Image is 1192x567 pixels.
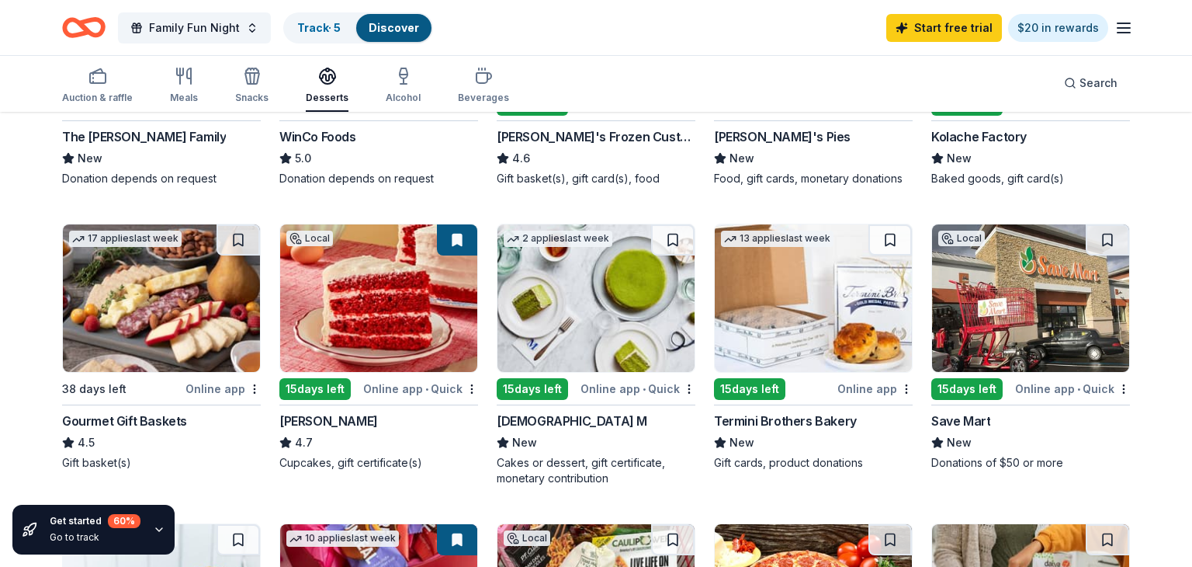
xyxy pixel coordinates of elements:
div: Go to track [50,531,140,544]
span: New [947,149,972,168]
span: 4.6 [512,149,530,168]
button: Desserts [306,61,348,112]
div: 10 applies last week [286,530,399,547]
span: New [947,433,972,452]
a: Image for Termini Brothers Bakery13 applieslast week15days leftOnline appTermini Brothers BakeryN... [714,224,913,471]
div: Online app [837,379,913,398]
button: Snacks [235,61,269,112]
button: Alcohol [386,61,421,112]
div: Desserts [306,92,348,104]
span: New [512,433,537,452]
img: Image for Gourmet Gift Baskets [63,224,260,372]
img: Image for Termini Brothers Bakery [715,224,912,372]
img: Image for Lady M [497,224,695,372]
div: 15 days left [714,378,785,400]
div: Meals [170,92,198,104]
div: [PERSON_NAME]'s Pies [714,127,851,146]
span: • [643,383,646,395]
div: Online app Quick [1015,379,1130,398]
div: Baked goods, gift card(s) [931,171,1130,186]
a: Image for Susie CakesLocal15days leftOnline app•Quick[PERSON_NAME]4.7Cupcakes, gift certificate(s) [279,224,478,471]
div: Cupcakes, gift certificate(s) [279,455,478,471]
div: 2 applies last week [504,231,612,247]
div: Gift basket(s), gift card(s), food [497,171,695,186]
div: The [PERSON_NAME] Family [62,127,226,146]
div: Save Mart [931,412,990,430]
img: Image for Save Mart [932,224,1129,372]
div: 15 days left [279,378,351,400]
div: Local [286,231,333,246]
span: 5.0 [295,149,311,168]
div: Gourmet Gift Baskets [62,412,187,430]
span: New [729,433,754,452]
div: Online app Quick [580,379,695,398]
a: Image for Lady M2 applieslast week15days leftOnline app•Quick[DEMOGRAPHIC_DATA] MNewCakes or dess... [497,224,695,486]
span: • [1077,383,1080,395]
a: Discover [369,21,419,34]
div: 17 applies last week [69,231,182,247]
div: 15 days left [497,378,568,400]
div: 13 applies last week [721,231,833,247]
div: Local [938,231,985,246]
div: [PERSON_NAME] [279,412,378,430]
div: 15 days left [931,378,1003,400]
span: 4.5 [78,433,95,452]
a: $20 in rewards [1008,14,1108,42]
span: • [425,383,428,395]
div: WinCo Foods [279,127,356,146]
button: Beverages [458,61,509,112]
div: Gift basket(s) [62,455,261,471]
div: Snacks [235,92,269,104]
button: Track· 5Discover [283,12,433,43]
a: Image for Gourmet Gift Baskets17 applieslast week38 days leftOnline appGourmet Gift Baskets4.5Gif... [62,224,261,471]
div: Local [504,530,550,546]
div: Donation depends on request [62,171,261,186]
button: Search [1052,68,1130,99]
a: Start free trial [886,14,1002,42]
span: New [78,149,102,168]
div: 38 days left [62,380,126,398]
div: Donation depends on request [279,171,478,186]
div: Kolache Factory [931,127,1027,146]
button: Meals [170,61,198,112]
button: Auction & raffle [62,61,133,112]
span: 4.7 [295,433,313,452]
div: Beverages [458,92,509,104]
button: Family Fun Night [118,12,271,43]
div: Donations of $50 or more [931,455,1130,471]
div: Get started [50,514,140,528]
span: New [729,149,754,168]
div: Alcohol [386,92,421,104]
div: Food, gift cards, monetary donations [714,171,913,186]
div: Auction & raffle [62,92,133,104]
img: Image for Susie Cakes [280,224,477,372]
div: Online app [185,379,261,398]
div: [DEMOGRAPHIC_DATA] M [497,412,647,430]
div: Online app Quick [363,379,478,398]
div: Termini Brothers Bakery [714,412,857,430]
a: Track· 5 [297,21,341,34]
a: Home [62,9,106,46]
span: Search [1079,74,1117,92]
div: 60 % [108,514,140,528]
div: Gift cards, product donations [714,455,913,471]
a: Image for Save MartLocal15days leftOnline app•QuickSave MartNewDonations of $50 or more [931,224,1130,471]
span: Family Fun Night [149,19,240,37]
div: Cakes or dessert, gift certificate, monetary contribution [497,455,695,486]
div: [PERSON_NAME]'s Frozen Custard & Steakburgers [497,127,695,146]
